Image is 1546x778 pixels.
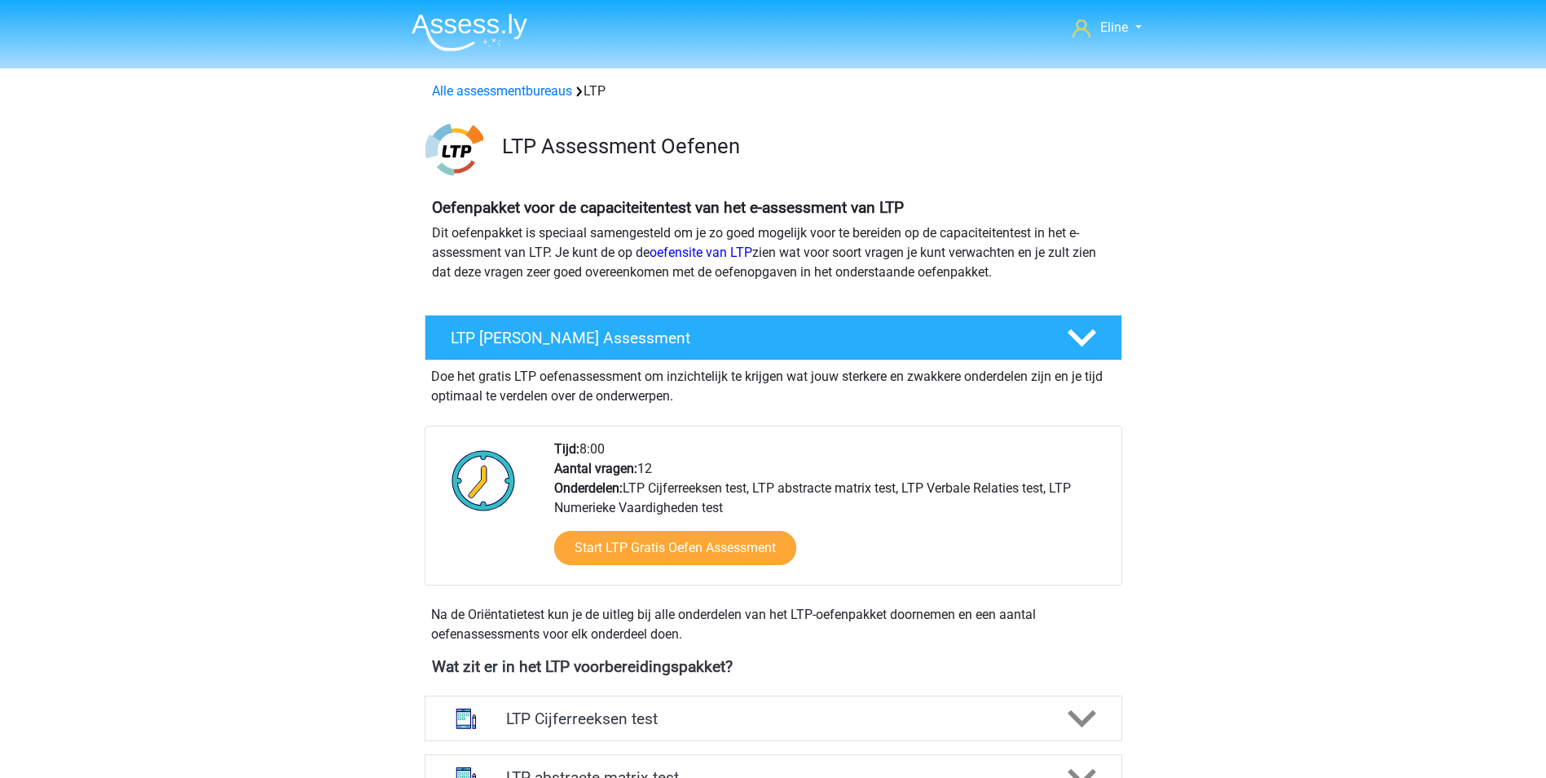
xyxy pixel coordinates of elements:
h3: LTP Assessment Oefenen [502,134,1109,159]
b: Oefenpakket voor de capaciteitentest van het e-assessment van LTP [432,198,904,217]
img: Klok [443,440,525,521]
div: Doe het gratis LTP oefenassessment om inzichtelijk te krijgen wat jouw sterkere en zwakkere onder... [425,360,1122,406]
a: LTP [PERSON_NAME] Assessment [418,315,1129,360]
a: Start LTP Gratis Oefen Assessment [554,531,796,565]
div: LTP [425,82,1121,101]
div: Na de Oriëntatietest kun je de uitleg bij alle onderdelen van het LTP-oefenpakket doornemen en ee... [425,605,1122,644]
b: Tijd: [554,441,579,457]
div: 8:00 12 LTP Cijferreeksen test, LTP abstracte matrix test, LTP Verbale Relaties test, LTP Numerie... [542,440,1121,585]
a: oefensite van LTP [650,245,752,260]
a: Eline [1066,18,1147,38]
h4: LTP [PERSON_NAME] Assessment [451,329,1041,347]
img: cijferreeksen [445,697,487,740]
img: Assessly [412,13,527,51]
h4: LTP Cijferreeksen test [506,709,1040,728]
span: Eline [1100,20,1128,35]
b: Aantal vragen: [554,461,637,476]
b: Onderdelen: [554,480,623,496]
p: Dit oefenpakket is speciaal samengesteld om je zo goed mogelijk voor te bereiden op de capaciteit... [432,223,1115,282]
h4: Wat zit er in het LTP voorbereidingspakket? [432,657,1115,676]
img: ltp.png [425,121,483,179]
a: Alle assessmentbureaus [432,83,572,99]
a: cijferreeksen LTP Cijferreeksen test [418,696,1129,741]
